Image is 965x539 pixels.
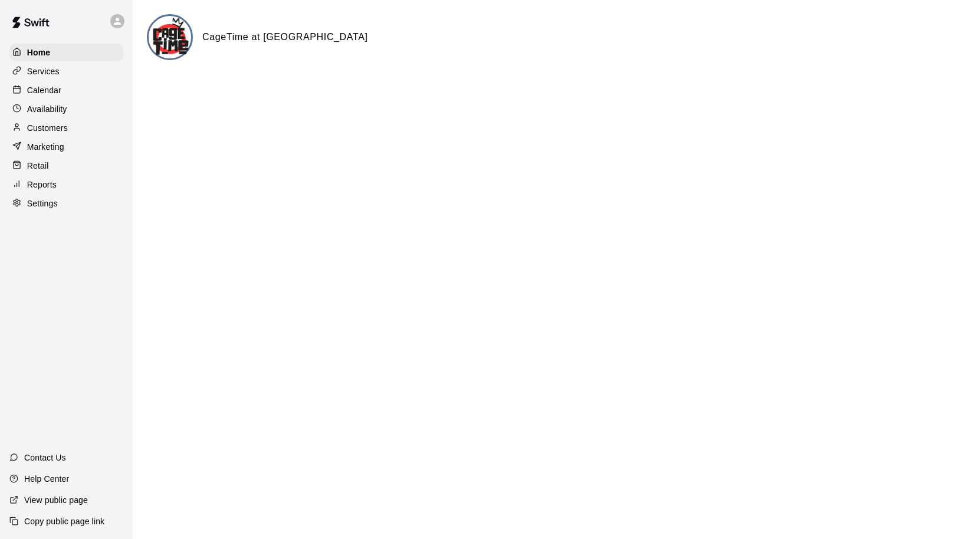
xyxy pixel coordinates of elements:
a: Services [9,63,123,80]
p: Contact Us [24,452,66,464]
h6: CageTime at [GEOGRAPHIC_DATA] [202,29,368,45]
a: Reports [9,176,123,193]
a: Retail [9,157,123,175]
p: Calendar [27,84,61,96]
a: Marketing [9,138,123,156]
p: Copy public page link [24,515,104,527]
a: Calendar [9,81,123,99]
p: Marketing [27,141,64,153]
img: CageTime at mTrade Park logo [149,16,193,60]
a: Customers [9,119,123,137]
p: Customers [27,122,68,134]
p: Services [27,65,60,77]
a: Home [9,44,123,61]
p: Retail [27,160,49,172]
a: Availability [9,100,123,118]
p: View public page [24,494,88,506]
a: Settings [9,195,123,212]
p: Reports [27,179,57,190]
p: Help Center [24,473,69,485]
p: Home [27,47,51,58]
p: Availability [27,103,67,115]
p: Settings [27,198,58,209]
